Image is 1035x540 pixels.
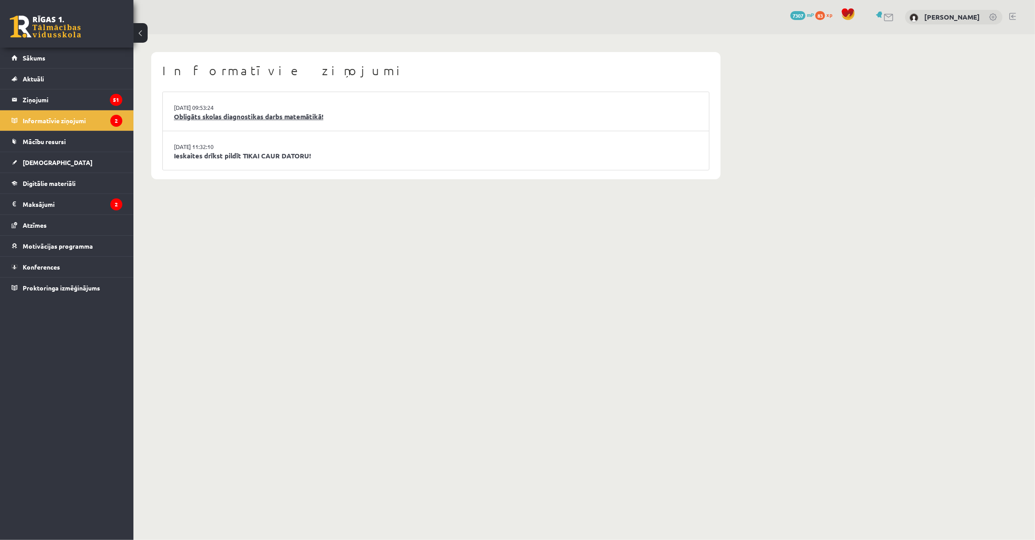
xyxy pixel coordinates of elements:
a: [DEMOGRAPHIC_DATA] [12,152,122,173]
a: Sākums [12,48,122,68]
a: Rīgas 1. Tālmācības vidusskola [10,16,81,38]
a: [PERSON_NAME] [924,12,980,21]
span: 7307 [790,11,805,20]
span: Aktuāli [23,75,44,83]
a: Digitālie materiāli [12,173,122,193]
span: mP [807,11,814,18]
a: Konferences [12,257,122,277]
span: 83 [815,11,825,20]
a: Informatīvie ziņojumi2 [12,110,122,131]
a: Motivācijas programma [12,236,122,256]
span: xp [826,11,832,18]
a: Atzīmes [12,215,122,235]
i: 51 [110,94,122,106]
img: Tīna Kante [910,13,918,22]
a: 7307 mP [790,11,814,18]
a: [DATE] 09:53:24 [174,103,241,112]
legend: Informatīvie ziņojumi [23,110,122,131]
a: 83 xp [815,11,837,18]
legend: Ziņojumi [23,89,122,110]
legend: Maksājumi [23,194,122,214]
span: Sākums [23,54,45,62]
span: Digitālie materiāli [23,179,76,187]
span: [DEMOGRAPHIC_DATA] [23,158,93,166]
a: Proktoringa izmēģinājums [12,278,122,298]
span: Mācību resursi [23,137,66,145]
span: Motivācijas programma [23,242,93,250]
a: Mācību resursi [12,131,122,152]
i: 2 [110,115,122,127]
a: Obligāts skolas diagnostikas darbs matemātikā! [174,112,698,122]
span: Atzīmes [23,221,47,229]
span: Konferences [23,263,60,271]
span: Proktoringa izmēģinājums [23,284,100,292]
a: Maksājumi2 [12,194,122,214]
a: Ziņojumi51 [12,89,122,110]
a: [DATE] 11:32:10 [174,142,241,151]
a: Ieskaites drīkst pildīt TIKAI CAUR DATORU! [174,151,698,161]
a: Aktuāli [12,69,122,89]
h1: Informatīvie ziņojumi [162,63,709,78]
i: 2 [110,198,122,210]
